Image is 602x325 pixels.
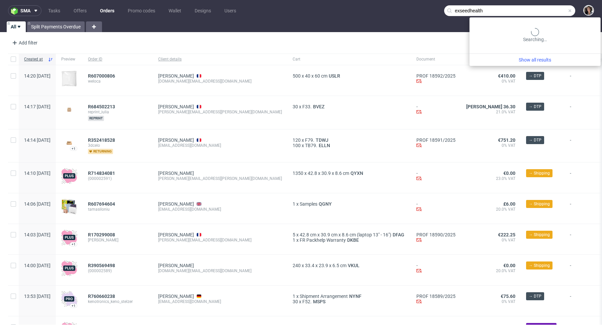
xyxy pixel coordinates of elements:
div: +1 [72,147,76,150]
span: Document [416,57,456,62]
span: 20.0% VAT [466,268,515,274]
a: PROF 18591/2025 [416,137,456,143]
span: reprint_iulia [88,109,147,115]
span: USLR [327,73,341,79]
a: All [7,21,26,32]
span: R714834081 [88,171,115,176]
span: 100 [293,143,301,148]
span: 240 [293,263,301,268]
span: 14:00 [DATE] [24,263,51,268]
span: £6.00 [503,201,515,207]
span: R170299008 [88,232,115,237]
span: Amount total [466,57,515,62]
img: plus-icon.676465ae8f3a83198b3f.png [61,260,77,276]
a: Orders [96,5,118,16]
span: 42.8 x 30.9 x 8.6 cm [308,171,349,176]
span: 3dcelo [88,143,147,148]
a: QGNY [317,201,333,207]
span: Created at [24,57,45,62]
a: TDWJ [314,137,330,143]
a: Wallet [165,5,185,16]
span: → Shipping [529,232,550,238]
span: 14:20 [DATE] [24,73,51,79]
span: 5 [293,232,295,237]
span: NYNF [348,294,363,299]
div: - [416,263,456,275]
span: 42.8 cm x 30.9 cm x 8.6 cm (laptop 13" - 16") [300,232,391,237]
span: [PERSON_NAME] 36.30 [466,104,515,109]
div: x [293,73,406,79]
span: Client details [158,57,282,62]
a: R760660238 [88,294,116,299]
a: Users [220,5,240,16]
div: x [293,232,406,237]
a: Show all results [472,57,598,63]
img: version_two_editor_design [61,105,77,114]
img: sample-icon.16e107be6ad460a3e330.png [61,199,77,215]
span: 21.0% VAT [466,109,515,115]
span: R352418528 [88,137,115,143]
span: FR Packhelp Warranty [300,237,346,243]
img: plus-icon.676465ae8f3a83198b3f.png [61,168,77,184]
span: 1 [293,201,295,207]
a: [PERSON_NAME] [158,104,194,109]
span: F79. [305,137,314,143]
a: MSPS [312,299,327,304]
span: €0.00 [503,263,515,268]
a: [PERSON_NAME] [158,263,194,268]
span: (000002591) [88,176,147,181]
img: plus-icon.676465ae8f3a83198b3f.png [61,229,77,245]
span: [PERSON_NAME] [88,237,147,243]
span: sma [20,8,30,13]
span: 23.0% VAT [466,176,515,181]
a: R714834081 [88,171,116,176]
div: x [293,143,406,148]
img: Moreno Martinez Cristina [584,6,593,15]
span: F33. [302,104,312,109]
a: [PERSON_NAME] [158,201,194,207]
span: R684502213 [88,104,115,109]
span: 14:06 [DATE] [24,201,51,207]
span: → DTP [529,137,541,143]
span: €751.20 [498,137,515,143]
div: x [293,294,406,299]
div: +1 [72,304,76,308]
div: Searching… [472,28,598,43]
div: [PERSON_NAME][EMAIL_ADDRESS][DOMAIN_NAME] [158,237,282,243]
a: [PERSON_NAME] [158,232,194,237]
a: [PERSON_NAME] [158,73,194,79]
span: QYXN [349,171,365,176]
span: R390569498 [88,263,115,268]
a: R170299008 [88,232,116,237]
span: 14:17 [DATE] [24,104,51,109]
span: Preview [61,57,77,62]
span: → DTP [529,73,541,79]
div: [EMAIL_ADDRESS][DOMAIN_NAME] [158,207,282,212]
span: 40 x 60 cm [305,73,327,79]
div: [PERSON_NAME][EMAIL_ADDRESS][PERSON_NAME][DOMAIN_NAME] [158,176,282,181]
span: tamasiloniu [88,207,147,212]
span: BVEZ [312,104,326,109]
span: kenotronics_keno_stelzer [88,299,147,304]
span: 14:03 [DATE] [24,232,51,237]
a: PROF 18592/2025 [416,73,456,79]
a: R607694604 [88,201,116,207]
span: → DTP [529,104,541,110]
img: version_two_editor_design [61,138,77,147]
span: DKBE [346,237,360,243]
a: DFAG [391,232,406,237]
span: returning [88,149,113,154]
div: Add filter [9,37,39,48]
span: R760660238 [88,294,115,299]
span: 0% VAT [466,237,515,243]
span: Shipment Arrangement [300,294,348,299]
div: +1 [72,242,76,246]
a: ELLN [317,143,331,148]
div: [EMAIL_ADDRESS][DOMAIN_NAME] [158,299,282,304]
div: [DOMAIN_NAME][EMAIL_ADDRESS][DOMAIN_NAME] [158,79,282,84]
div: x [293,299,406,304]
span: Order ID [88,57,147,62]
span: Cart [293,57,406,62]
